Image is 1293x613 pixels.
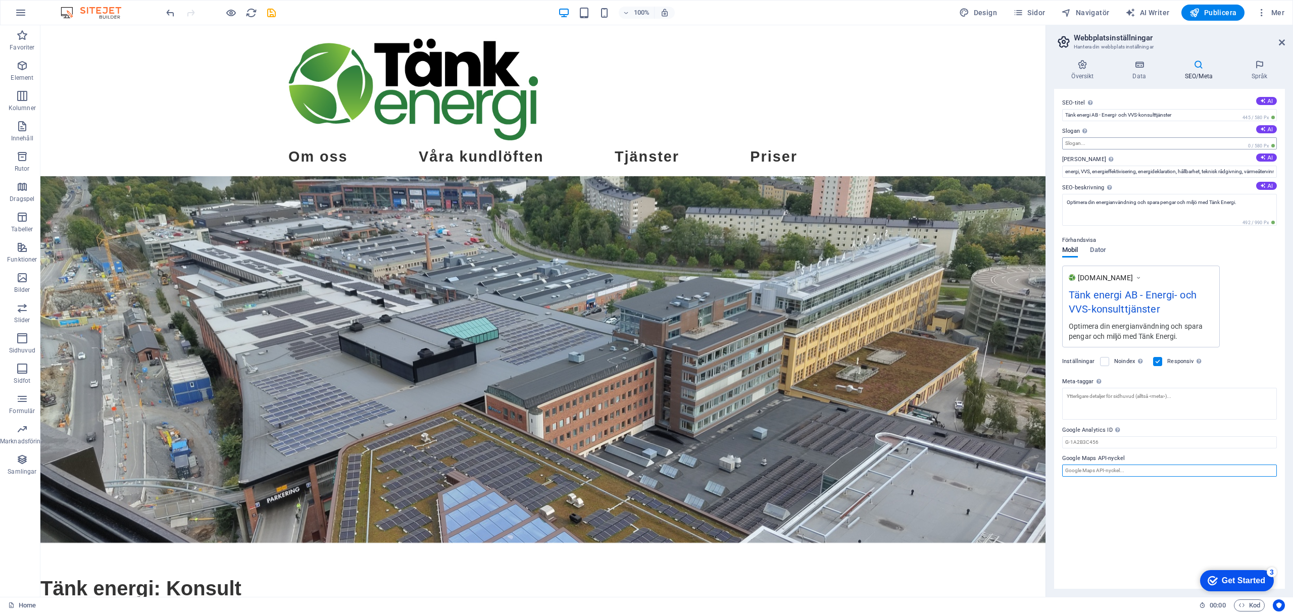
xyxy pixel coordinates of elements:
h4: SEO/Meta [1167,60,1234,81]
button: SEO-beskrivning [1256,182,1277,190]
button: 100% [619,7,655,19]
p: Samlingar [8,468,36,476]
h4: Översikt [1054,60,1115,81]
span: Kod [1238,599,1260,611]
input: Slogan... [1062,137,1277,149]
label: SEO-titel [1062,97,1277,109]
button: Klicka här för att lämna förhandsvisningsläge och fortsätta redigera [225,7,237,19]
input: Google Maps API-nyckel... [1062,465,1277,477]
span: Mobil [1062,244,1078,258]
label: [PERSON_NAME] [1062,154,1277,166]
div: Design (Ctrl+Alt+Y) [955,5,1001,21]
button: Slogan [1256,125,1277,133]
span: Publicera [1189,8,1236,18]
img: Editor Logo [58,7,134,19]
span: 0 / 580 Px [1246,142,1277,149]
button: Usercentrics [1273,599,1285,611]
p: Tabeller [11,225,33,233]
button: [PERSON_NAME] [1256,154,1277,162]
h4: Språk [1234,60,1285,81]
a: Klicka för att avbryta val. Dubbelklicka för att öppna sidor [8,599,36,611]
span: Mer [1257,8,1284,18]
input: G-1A2B3C456 [1062,436,1277,448]
p: Sidhuvud [9,346,35,354]
button: Mer [1253,5,1288,21]
button: Kod [1234,599,1265,611]
button: reload [245,7,257,19]
span: 00 00 [1210,599,1225,611]
span: Dator [1090,244,1106,258]
span: Design [959,8,997,18]
p: Förhandsvisa [1062,234,1096,246]
div: Get Started [30,11,73,20]
label: Slogan [1062,125,1277,137]
i: Ångra: Ändra beskrivning (Ctrl+Z) [165,7,176,19]
p: Kolumner [9,104,36,112]
span: : [1217,601,1218,609]
h4: Data [1115,60,1167,81]
button: AI Writer [1121,5,1173,21]
button: Design [955,5,1001,21]
span: 492 / 990 Px [1240,219,1277,226]
p: Formulär [9,407,35,415]
h6: Sessionstid [1199,599,1226,611]
h6: 100% [634,7,650,19]
h3: Hantera din webbplats inställningar [1074,42,1265,52]
button: save [265,7,277,19]
button: SEO-titel [1256,97,1277,105]
img: tankenergi-logotype-small-eSSjZxuujq6ozuuPszIyqA-hMAt2T_TkKsyJ3AnjKIBBg.png [1069,274,1075,281]
button: Sidor [1009,5,1049,21]
p: Bilder [14,286,30,294]
div: Get Started 3 items remaining, 40% complete [8,5,82,26]
span: [DOMAIN_NAME] [1078,273,1133,283]
div: Optimera din energianvändning och spara pengar och miljö med Tänk Energi. [1069,321,1213,341]
p: Favoriter [10,43,34,52]
i: Uppdatera sida [245,7,257,19]
p: Innehåll [11,134,33,142]
button: undo [164,7,176,19]
span: Navigatör [1061,8,1109,18]
i: Justera zoomnivån automatiskt vid storleksändring för att passa vald enhet. [660,8,669,17]
p: Slider [14,316,30,324]
label: Noindex [1114,355,1147,368]
p: Rutor [15,165,30,173]
i: Spara (Ctrl+S) [266,7,277,19]
label: SEO-beskrivning [1062,182,1277,194]
button: Publicera [1181,5,1245,21]
div: Förhandsvisa [1062,246,1106,266]
p: Dragspel [10,195,34,203]
label: Google Analytics ID [1062,424,1277,436]
label: Meta-taggar [1062,376,1277,388]
div: Tänk energi AB - Energi- och VVS-konsulttjänster [1069,287,1213,321]
div: 3 [75,2,85,12]
h2: Webbplatsinställningar [1074,33,1285,42]
span: 445 / 580 Px [1240,114,1277,121]
label: Inställningar [1062,355,1095,368]
button: Navigatör [1057,5,1113,21]
label: Google Maps API-nyckel [1062,452,1277,465]
p: Element [11,74,33,82]
span: Sidor [1013,8,1045,18]
p: Sidfot [14,377,30,385]
p: Funktioner [7,256,37,264]
label: Responsiv [1167,355,1204,368]
span: AI Writer [1125,8,1169,18]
